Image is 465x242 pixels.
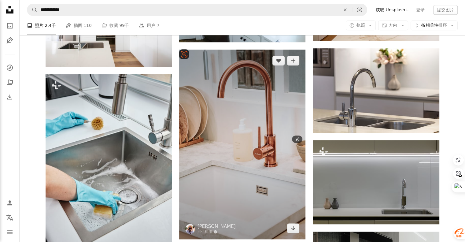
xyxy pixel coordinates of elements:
a: 可供租用 [197,229,236,234]
img: 前往 micheile henderson 的个人资料 [185,224,195,234]
font: 登录 [416,7,425,12]
img: 厨房里有一个水槽，柜台上有两个花瓶 [313,140,439,224]
font: 排序 [438,23,447,28]
img: 方形白色水槽，配黄铜水龙头 [179,50,305,239]
img: svg+xml,%3Csvg%20xmlns%3D%22http%3A%2F%2Fwww.w3.org%2F2000%2Fsvg%22%20width%3D%2224%22%20height%3... [180,50,188,58]
img: 不锈钢水龙头关闭 [313,48,439,133]
a: 登录 / 注册 [4,197,16,209]
a: 戴着蓝色手套的人正在清洁不锈钢水槽 [46,166,172,171]
font: 提交图片 [437,7,454,12]
a: 方形白色水槽，配黄铜水龙头 [179,141,305,147]
font: 收藏 [109,23,118,28]
font: 用户 [147,23,155,28]
a: 获取 Unsplash+ [372,5,412,15]
button: 喜欢 [272,56,285,65]
a: 下载 [287,223,299,233]
button: 搜索 Unsplash [27,4,38,16]
button: 提交图片 [433,5,458,15]
a: 收藏 99千 [101,16,129,35]
a: 插图 [4,34,16,47]
font: 按相关性 [421,23,438,28]
button: 执照 [346,21,376,31]
button: 语言 [4,211,16,224]
font: 可供租用 [197,229,212,234]
font: 110 [83,23,92,28]
button: 菜单 [4,226,16,238]
a: 下载历史记录 [4,91,16,103]
a: 不锈钢水龙头关闭 [313,87,439,93]
a: 用户 7 [139,16,159,35]
a: 厨房里有一个水槽，柜台上有两个花瓶 [313,179,439,185]
a: 插图 110 [66,16,92,35]
font: 99千 [119,23,129,28]
a: 照片 [4,20,16,32]
button: 视觉搜索 [352,4,367,16]
font: 插图 [74,23,82,28]
a: 探索 [4,61,16,74]
button: 方向 [378,21,408,31]
button: 添加到收藏夹 [287,56,299,65]
form: 在全站范围内查找视觉效果 [27,4,367,16]
font: 执照 [356,23,365,28]
a: 首页 — Unsplash [4,4,16,17]
a: [PERSON_NAME] [197,223,236,229]
font: 方向 [389,23,397,28]
font: 7 [157,23,160,28]
button: 按相关性排序 [411,21,458,31]
button: 清除 [338,4,352,16]
a: 登录 [412,5,428,15]
font: 获取 Unsplash+ [376,7,409,12]
a: 收藏 [4,76,16,88]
